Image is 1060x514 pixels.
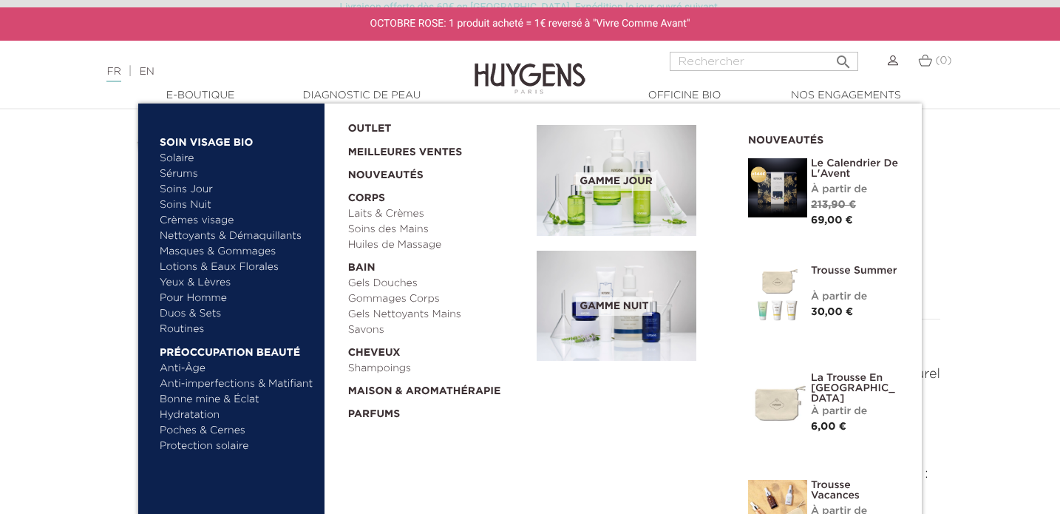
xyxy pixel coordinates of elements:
a: Gamme jour [537,125,726,236]
img: Trousse Summer [748,266,807,325]
a: Gels Douches [348,276,527,291]
a: Huiles de Massage [348,237,527,253]
span: (0) [935,55,951,66]
span: Gamme nuit [576,297,652,316]
a: Hydratation [160,408,314,423]
a: Trousse Summer [811,266,900,276]
span: 213,90 € [811,200,856,210]
a: FR [106,67,120,82]
h2: Nouveautés [748,129,900,147]
a: Bonne mine & Éclat [160,392,314,408]
a: Laits & Crèmes [348,206,527,222]
a: Anti-Âge [160,361,314,376]
a: Meilleures Ventes [348,137,514,160]
a: Protection solaire [160,439,314,454]
i:  [835,49,852,67]
a: Routines [160,322,314,337]
span: Gamme jour [576,172,656,191]
input: Rechercher [670,52,858,71]
a: E-Boutique [126,88,274,104]
a: Soins des Mains [348,222,527,237]
a: Cheveux [348,338,527,361]
a: Lotions & Eaux Florales [160,260,314,275]
a: Gels Nettoyants Mains [348,307,527,322]
a: Diagnostic de peau [288,88,435,104]
a: Officine Bio [611,88,758,104]
img: La Trousse en Coton [748,373,807,432]
a: Shampoings [348,361,527,376]
a: Pour Homme [160,291,314,306]
a: Poches & Cernes [160,423,314,439]
a: Yeux & Lèvres [160,275,314,291]
a: Masques & Gommages [160,244,314,260]
a: Anti-imperfections & Matifiant [160,376,314,392]
a: Savons [348,322,527,338]
img: routine_jour_banner.jpg [537,125,696,236]
span: 6,00 € [811,422,846,432]
a: Nettoyants & Démaquillants [160,229,314,244]
img: routine_nuit_banner.jpg [537,251,696,362]
a: Nos engagements [772,88,920,104]
div: | [99,63,430,81]
a: EN [139,67,154,77]
a: Duos & Sets [160,306,314,322]
a: Solaire [160,151,314,166]
a: Soins Jour [160,182,314,197]
a: Soins Nuit [160,197,301,213]
a: Le Calendrier de L'Avent [811,158,900,179]
a: Soin Visage Bio [160,127,314,151]
div: À partir de [811,182,900,197]
a: Nouveautés [348,160,527,183]
img: Le Calendrier de L'Avent [748,158,807,217]
a: OUTLET [348,114,514,137]
span: 30,00 € [811,307,853,317]
a: Corps [348,183,527,206]
a: Gommages Corps [348,291,527,307]
span: 69,00 € [811,215,853,226]
a: Préoccupation beauté [160,337,314,361]
div: À partir de [811,289,900,305]
a: La Trousse en [GEOGRAPHIC_DATA] [811,373,900,404]
a: Bain [348,253,527,276]
img: Huygens [475,39,585,96]
a: Sérums [160,166,314,182]
div: À partir de [811,404,900,419]
a: Crèmes visage [160,213,314,229]
a: Maison & Aromathérapie [348,376,527,399]
a: Trousse Vacances [811,480,900,501]
a: Parfums [348,399,527,422]
button:  [830,47,857,67]
a: Gamme nuit [537,251,726,362]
